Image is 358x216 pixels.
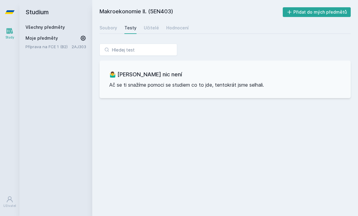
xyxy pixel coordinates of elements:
span: Moje předměty [25,35,58,41]
h3: 🤷‍♂️ [PERSON_NAME] nic není [109,70,341,79]
div: Soubory [100,25,117,31]
h2: Makroekonomie II. (5EN403) [100,7,283,17]
div: Study [5,35,14,40]
a: Soubory [100,22,117,34]
div: Testy [124,25,137,31]
button: Přidat do mých předmětů [283,7,351,17]
a: Study [1,24,18,43]
p: Ač se ti snažíme pomoci se studiem co to jde, tentokrát jsme selhali. [109,81,341,88]
div: Hodnocení [166,25,189,31]
a: Všechny předměty [25,25,65,30]
input: Hledej test [100,44,177,56]
a: Učitelé [144,22,159,34]
div: Učitelé [144,25,159,31]
a: Příprava na FCE 1 (B2) [25,44,72,50]
a: Hodnocení [166,22,189,34]
a: 2AJ303 [72,44,86,49]
a: Testy [124,22,137,34]
a: Uživatel [1,193,18,211]
div: Uživatel [3,204,16,208]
